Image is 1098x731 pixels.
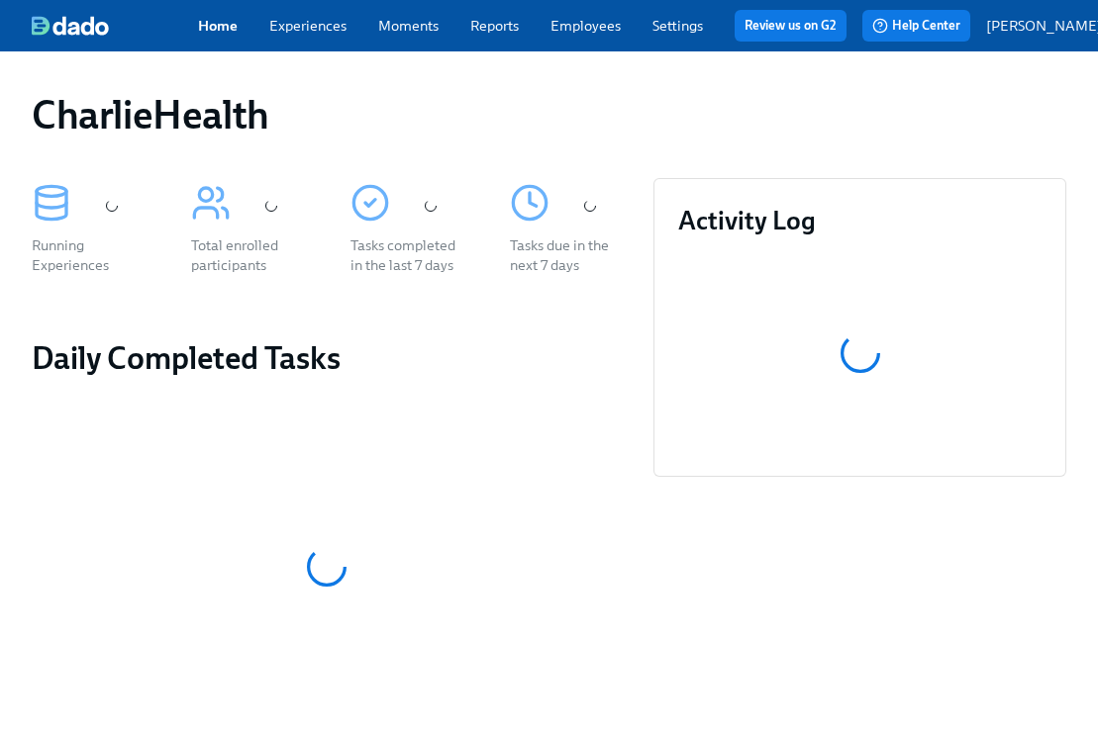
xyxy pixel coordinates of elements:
div: Tasks completed in the last 7 days [350,235,462,275]
h1: CharlieHealth [32,91,269,138]
h3: Activity Log [678,203,1042,238]
a: Experiences [269,17,347,35]
div: Total enrolled participants [191,235,303,275]
a: Home [198,17,238,35]
a: Employees [550,17,621,35]
div: Running Experiences [32,235,144,275]
button: Help Center [862,10,970,42]
a: Review us on G2 [745,16,837,36]
a: dado [32,16,198,36]
a: Reports [470,17,519,35]
img: dado [32,16,109,36]
span: Help Center [872,16,960,36]
a: Settings [652,17,703,35]
button: Review us on G2 [735,10,847,42]
a: Moments [378,17,439,35]
div: Tasks due in the next 7 days [510,235,622,275]
h2: Daily Completed Tasks [32,338,622,378]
